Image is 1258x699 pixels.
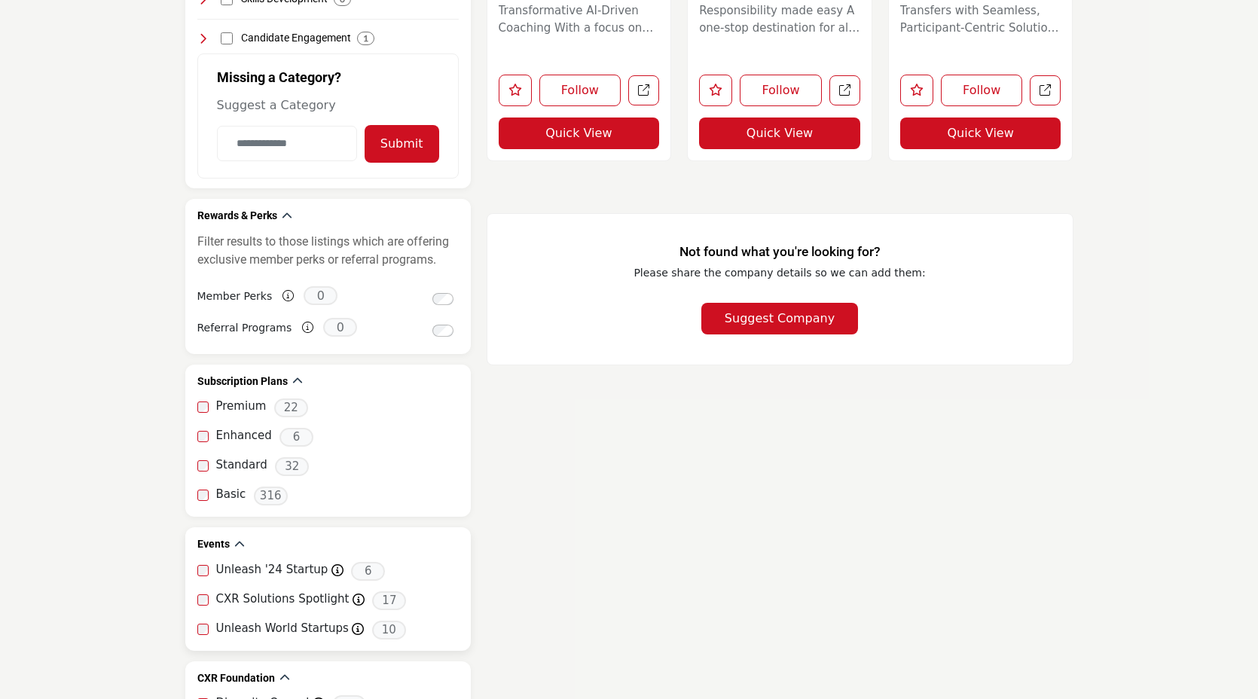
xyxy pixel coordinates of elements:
label: Enhanced [216,427,272,444]
button: Follow [740,75,822,106]
span: 0 [323,318,357,337]
input: Category Name [217,126,357,161]
span: 0 [304,286,337,305]
button: Suggest Company [701,303,858,334]
span: 22 [274,398,308,417]
input: Unleash World Startups checkbox [197,624,209,635]
button: Quick View [900,118,1061,149]
b: 1 [363,33,368,44]
label: Basic [216,486,246,503]
input: Select Candidate Engagement checkbox [221,32,233,44]
label: Unleash World Startups [216,620,349,637]
input: select Enhanced checkbox [197,431,209,442]
button: Quick View [699,118,860,149]
a: Open chezuba in new tab [829,75,860,106]
h3: Not found what you're looking for? [518,244,1043,260]
button: Follow [941,75,1023,106]
input: Switch to Referral Programs [432,325,453,337]
input: select Standard checkbox [197,460,209,472]
h2: Rewards & Perks [197,209,277,224]
input: select Premium checkbox [197,401,209,413]
button: Follow [539,75,621,106]
span: Suggest Company [725,311,835,325]
a: Open manifest in new tab [1030,75,1061,106]
button: Like listing [499,75,532,106]
button: Like listing [900,75,933,106]
label: Unleash '24 Startup [216,561,328,578]
span: 17 [372,591,406,610]
h2: Events [197,537,230,552]
span: 10 [372,621,406,639]
h2: Subscription Plans [197,374,288,389]
span: 6 [279,428,313,447]
input: Unleash '24 Startup checkbox [197,565,209,576]
label: Member Perks [197,283,273,310]
span: 316 [254,487,288,505]
label: Standard [216,456,267,474]
label: Referral Programs [197,315,292,341]
span: Suggest a Category [217,98,336,112]
button: Like listing [699,75,732,106]
input: select Basic checkbox [197,490,209,501]
p: Filter results to those listings which are offering exclusive member perks or referral programs. [197,233,459,269]
h2: CXR Foundation [197,671,275,686]
a: Open taiwa in new tab [628,75,659,106]
label: CXR Solutions Spotlight [216,591,350,608]
span: 6 [351,562,385,581]
span: 32 [275,457,309,476]
label: Premium [216,398,267,415]
input: CXR Solutions Spotlight checkbox [197,594,209,606]
input: Switch to Member Perks [432,293,453,305]
button: Quick View [499,118,660,149]
div: 1 Results For Candidate Engagement [357,32,374,45]
h2: Missing a Category? [217,69,439,96]
button: Submit [365,125,439,163]
span: Please share the company details so we can add them: [634,267,925,279]
h4: Candidate Engagement: Strategies and tools for maintaining active and engaging interactions with ... [241,31,351,46]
